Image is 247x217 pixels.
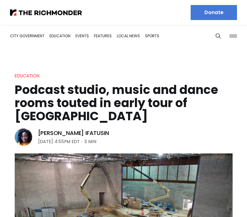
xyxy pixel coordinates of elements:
[145,33,159,39] a: Sports
[94,33,112,39] a: Features
[191,5,237,20] a: Donate
[15,128,32,146] img: Victoria A. Ifatusin
[38,129,109,137] a: [PERSON_NAME] Ifatusin
[10,9,82,16] img: The Richmonder
[84,138,96,145] span: 3 min
[38,138,80,145] time: [DATE] 4:55PM EDT
[15,73,39,79] a: Education
[49,33,70,39] a: Education
[15,83,233,123] h1: Podcast studio, music and dance rooms touted in early tour of [GEOGRAPHIC_DATA]
[214,31,223,41] button: Search this site
[75,33,89,39] a: Events
[117,33,140,39] a: Local News
[10,33,44,39] a: City Government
